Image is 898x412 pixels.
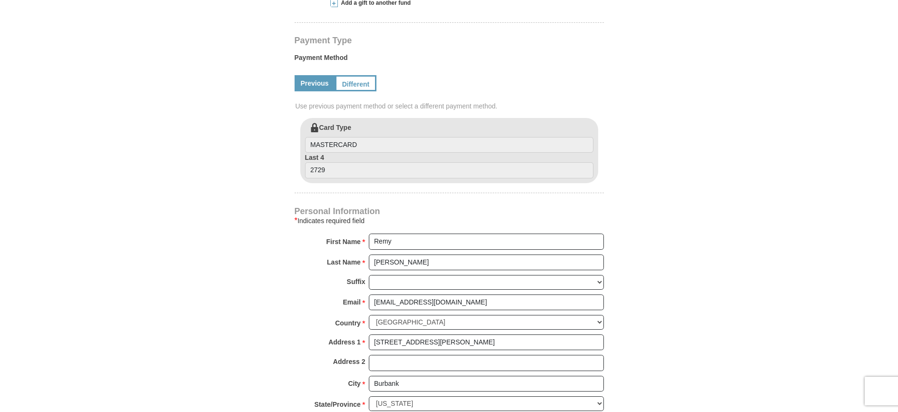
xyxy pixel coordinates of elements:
strong: Country [335,316,361,330]
h4: Payment Type [295,37,604,44]
span: Use previous payment method or select a different payment method. [296,101,605,111]
strong: Address 1 [328,335,361,349]
h4: Personal Information [295,207,604,215]
strong: Email [343,295,361,309]
label: Card Type [305,123,593,153]
a: Different [335,75,377,91]
strong: State/Province [315,398,361,411]
strong: Last Name [327,255,361,269]
div: Indicates required field [295,215,604,226]
label: Payment Method [295,53,604,67]
input: Card Type [305,137,593,153]
label: Last 4 [305,153,593,178]
input: Last 4 [305,162,593,178]
strong: Address 2 [333,355,365,368]
a: Previous [295,75,335,91]
strong: City [348,377,360,390]
strong: Suffix [347,275,365,288]
strong: First Name [326,235,361,248]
